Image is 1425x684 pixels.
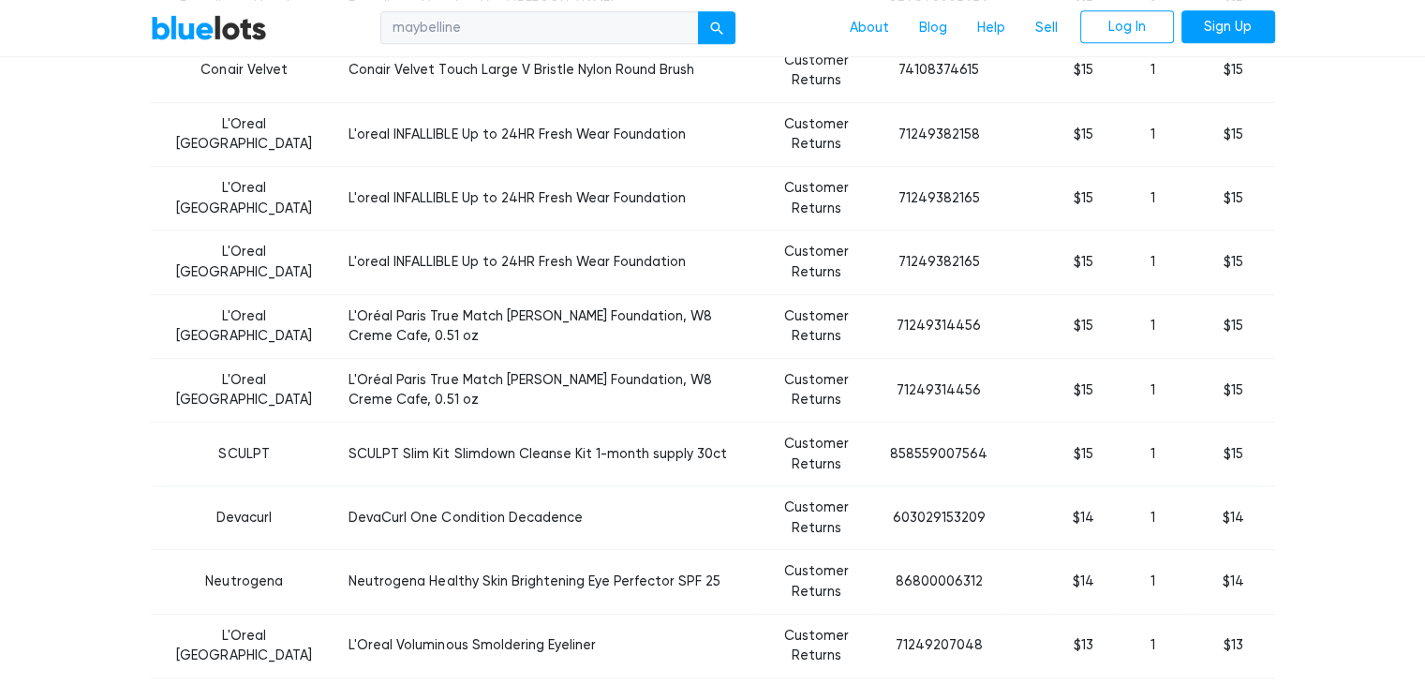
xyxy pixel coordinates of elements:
[1192,102,1274,166] td: $15
[1020,10,1073,46] a: Sell
[151,358,338,422] td: L'Oreal [GEOGRAPHIC_DATA]
[876,614,1001,677] td: 71249207048
[151,102,338,166] td: L'Oreal [GEOGRAPHIC_DATA]
[151,422,338,485] td: SCULPT
[876,358,1001,422] td: 71249314456
[151,550,338,614] td: Neutrogena
[756,102,877,166] td: Customer Returns
[337,550,755,614] td: Neutrogena Healthy Skin Brightening Eye Perfector SPF 25
[1053,422,1112,485] td: $15
[756,614,877,677] td: Customer Returns
[756,230,877,294] td: Customer Returns
[756,358,877,422] td: Customer Returns
[337,422,755,485] td: SCULPT Slim Kit Slimdown Cleanse Kit 1-month supply 30ct
[904,10,962,46] a: Blog
[337,167,755,230] td: L'oreal INFALLIBLE Up to 24HR Fresh Wear Foundation
[876,550,1001,614] td: 86800006312
[876,486,1001,550] td: 603029153209
[151,38,338,102] td: Conair Velvet
[1053,167,1112,230] td: $15
[151,614,338,677] td: L'Oreal [GEOGRAPHIC_DATA]
[962,10,1020,46] a: Help
[151,14,267,41] a: BlueLots
[1192,358,1274,422] td: $15
[337,38,755,102] td: Conair Velvet Touch Large V Bristle Nylon Round Brush
[876,38,1001,102] td: 74108374615
[151,294,338,358] td: L'Oreal [GEOGRAPHIC_DATA]
[756,486,877,550] td: Customer Returns
[1112,550,1192,614] td: 1
[876,294,1001,358] td: 71249314456
[151,230,338,294] td: L'Oreal [GEOGRAPHIC_DATA]
[1192,294,1274,358] td: $15
[1112,358,1192,422] td: 1
[876,422,1001,485] td: 858559007564
[1181,10,1275,44] a: Sign Up
[151,167,338,230] td: L'Oreal [GEOGRAPHIC_DATA]
[337,230,755,294] td: L'oreal INFALLIBLE Up to 24HR Fresh Wear Foundation
[337,294,755,358] td: L'Oréal Paris True Match [PERSON_NAME] Foundation, W8 Creme Cafe, 0.51 oz
[1192,486,1274,550] td: $14
[1192,38,1274,102] td: $15
[1112,38,1192,102] td: 1
[1053,102,1112,166] td: $15
[756,38,877,102] td: Customer Returns
[1112,614,1192,677] td: 1
[756,422,877,485] td: Customer Returns
[1053,358,1112,422] td: $15
[1053,230,1112,294] td: $15
[1112,102,1192,166] td: 1
[151,486,338,550] td: Devacurl
[1112,167,1192,230] td: 1
[337,614,755,677] td: L'Oreal Voluminous Smoldering Eyeliner
[876,102,1001,166] td: 71249382158
[1192,614,1274,677] td: $13
[1112,230,1192,294] td: 1
[1192,230,1274,294] td: $15
[1192,422,1274,485] td: $15
[756,167,877,230] td: Customer Returns
[1053,38,1112,102] td: $15
[1053,486,1112,550] td: $14
[876,230,1001,294] td: 71249382165
[380,11,699,45] input: Search for inventory
[337,486,755,550] td: DevaCurl One Condition Decadence
[1053,614,1112,677] td: $13
[1053,294,1112,358] td: $15
[1112,486,1192,550] td: 1
[1080,10,1174,44] a: Log In
[756,294,877,358] td: Customer Returns
[1112,294,1192,358] td: 1
[876,167,1001,230] td: 71249382165
[835,10,904,46] a: About
[1053,550,1112,614] td: $14
[756,550,877,614] td: Customer Returns
[1192,550,1274,614] td: $14
[1192,167,1274,230] td: $15
[337,102,755,166] td: L'oreal INFALLIBLE Up to 24HR Fresh Wear Foundation
[337,358,755,422] td: L'Oréal Paris True Match [PERSON_NAME] Foundation, W8 Creme Cafe, 0.51 oz
[1112,422,1192,485] td: 1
